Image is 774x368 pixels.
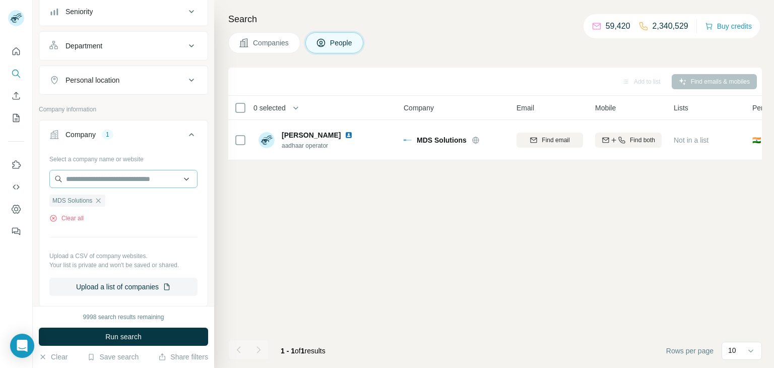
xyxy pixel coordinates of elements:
button: Buy credits [705,19,752,33]
img: Avatar [259,132,275,148]
span: 0 selected [253,103,286,113]
button: Quick start [8,42,24,60]
span: Lists [674,103,688,113]
button: Use Surfe API [8,178,24,196]
p: 59,420 [606,20,630,32]
div: Select a company name or website [49,151,198,164]
div: Company [66,130,96,140]
button: Department [39,34,208,58]
img: Logo of MDS Solutions [404,136,412,144]
p: 10 [728,345,736,355]
p: Upload a CSV of company websites. [49,252,198,261]
span: 🇮🇳 [752,135,761,145]
span: Not in a list [674,136,708,144]
p: Company information [39,105,208,114]
button: Personal location [39,68,208,92]
span: [PERSON_NAME] [282,130,341,140]
div: Seniority [66,7,93,17]
button: Run search [39,328,208,346]
button: My lists [8,109,24,127]
button: Use Surfe on LinkedIn [8,156,24,174]
span: MDS Solutions [417,135,467,145]
span: of [295,347,301,355]
span: Find both [630,136,655,145]
button: Clear [39,352,68,362]
button: Enrich CSV [8,87,24,105]
button: Find email [517,133,583,148]
button: Company1 [39,122,208,151]
span: Run search [105,332,142,342]
button: Save search [87,352,139,362]
span: Email [517,103,534,113]
button: Find both [595,133,662,148]
button: Upload a list of companies [49,278,198,296]
img: LinkedIn logo [345,131,353,139]
button: Search [8,65,24,83]
span: results [281,347,326,355]
h4: Search [228,12,762,26]
span: Mobile [595,103,616,113]
div: Open Intercom Messenger [10,334,34,358]
p: 2,340,529 [653,20,688,32]
span: 1 [301,347,305,355]
div: 9998 search results remaining [83,313,164,322]
p: Your list is private and won't be saved or shared. [49,261,198,270]
span: Find email [542,136,569,145]
div: Personal location [66,75,119,85]
span: Companies [253,38,290,48]
span: People [330,38,353,48]
div: Department [66,41,102,51]
button: Feedback [8,222,24,240]
span: MDS Solutions [52,196,92,205]
button: Dashboard [8,200,24,218]
span: 1 - 1 [281,347,295,355]
span: Rows per page [666,346,714,356]
span: aadhaar operator [282,141,357,150]
div: 1 [102,130,113,139]
button: Clear all [49,214,84,223]
button: Share filters [158,352,208,362]
span: Company [404,103,434,113]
